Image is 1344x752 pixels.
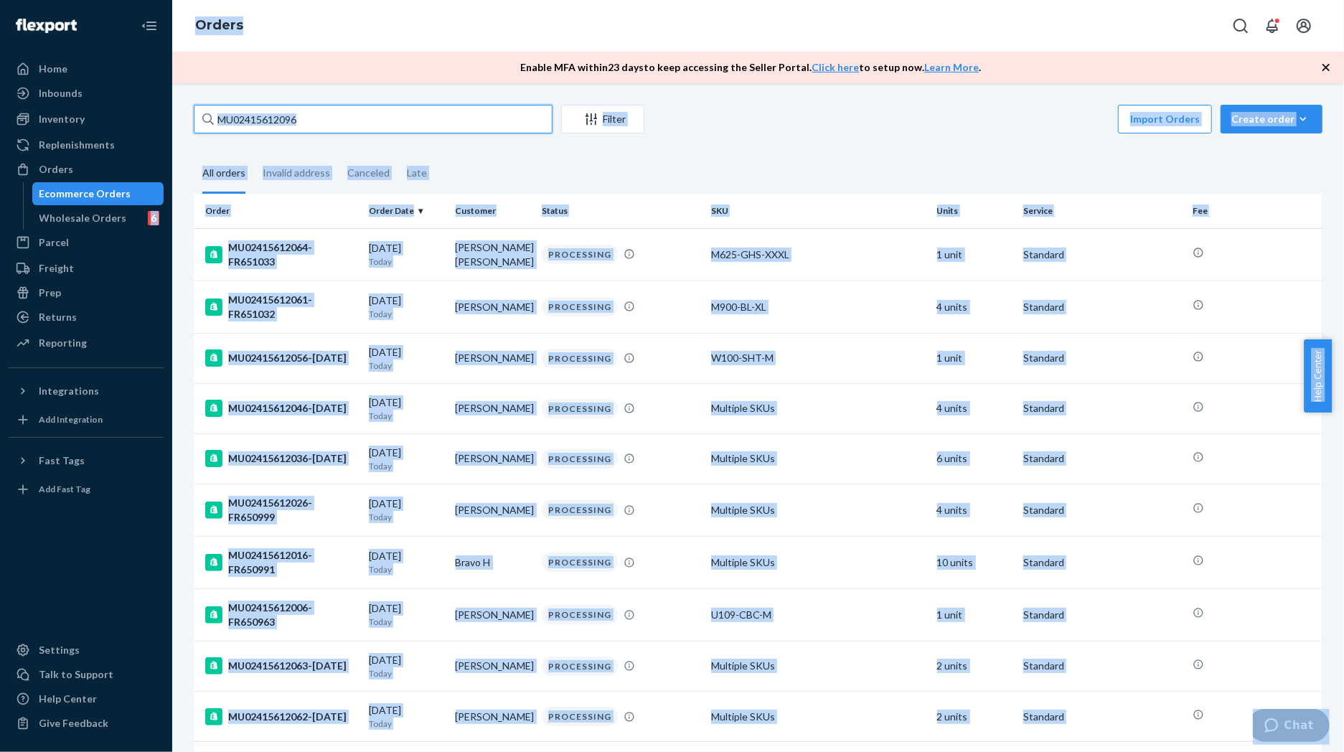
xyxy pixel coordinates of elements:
[195,17,243,33] a: Orders
[542,605,618,624] div: PROCESSING
[705,433,931,484] td: Multiple SKUs
[1253,709,1330,745] iframe: Opens a widget where you can chat to one of our agents
[812,61,860,73] a: Click here
[369,616,444,628] p: Today
[39,62,67,76] div: Home
[931,228,1018,281] td: 1 unit
[931,281,1018,333] td: 4 units
[369,293,444,320] div: [DATE]
[931,194,1018,228] th: Units
[705,383,931,433] td: Multiple SKUs
[184,5,255,47] ol: breadcrumbs
[450,228,537,281] td: [PERSON_NAME] [PERSON_NAME]
[1118,105,1212,133] button: Import Orders
[39,162,73,177] div: Orders
[1221,105,1322,133] button: Create order
[194,105,553,133] input: Search orders
[39,692,97,706] div: Help Center
[450,281,537,333] td: [PERSON_NAME]
[1187,194,1322,228] th: Fee
[542,245,618,264] div: PROCESSING
[9,108,164,131] a: Inventory
[562,112,644,126] div: Filter
[1023,401,1181,415] p: Standard
[369,497,444,523] div: [DATE]
[931,588,1018,641] td: 1 unit
[369,410,444,422] p: Today
[1023,608,1181,622] p: Standard
[705,641,931,691] td: Multiple SKUs
[39,483,90,495] div: Add Fast Tag
[363,194,450,228] th: Order Date
[9,332,164,354] a: Reporting
[705,484,931,536] td: Multiple SKUs
[521,60,982,75] p: Enable MFA within 23 days to keep accessing the Seller Portal. to setup now. .
[9,158,164,181] a: Orders
[39,261,74,276] div: Freight
[369,601,444,628] div: [DATE]
[542,500,618,520] div: PROCESSING
[39,187,131,201] div: Ecommerce Orders
[369,345,444,372] div: [DATE]
[263,154,330,192] div: Invalid address
[205,657,357,675] div: MU02415612063-[DATE]
[369,255,444,268] p: Today
[450,333,537,383] td: [PERSON_NAME]
[205,450,357,467] div: MU02415612036-[DATE]
[205,601,357,629] div: MU02415612006-FR650963
[705,536,931,588] td: Multiple SKUs
[561,105,644,133] button: Filter
[202,154,245,194] div: All orders
[931,692,1018,742] td: 2 units
[39,413,103,426] div: Add Integration
[1023,710,1181,724] p: Standard
[347,154,390,192] div: Canceled
[148,211,159,225] div: 6
[931,484,1018,536] td: 4 units
[369,549,444,575] div: [DATE]
[9,478,164,501] a: Add Fast Tag
[542,297,618,316] div: PROCESSING
[205,400,357,417] div: MU02415612046-[DATE]
[9,712,164,735] button: Give Feedback
[369,718,444,730] p: Today
[369,511,444,523] p: Today
[39,716,108,730] div: Give Feedback
[450,383,537,433] td: [PERSON_NAME]
[9,231,164,254] a: Parcel
[1258,11,1287,40] button: Open notifications
[711,248,926,262] div: M625-GHS-XXXL
[1023,300,1181,314] p: Standard
[542,553,618,572] div: PROCESSING
[39,384,99,398] div: Integrations
[39,86,83,100] div: Inbounds
[450,484,537,536] td: [PERSON_NAME]
[39,286,61,300] div: Prep
[1018,194,1187,228] th: Service
[931,433,1018,484] td: 6 units
[1304,339,1332,413] button: Help Center
[542,349,618,368] div: PROCESSING
[9,257,164,280] a: Freight
[450,588,537,641] td: [PERSON_NAME]
[32,182,164,205] a: Ecommerce Orders
[369,395,444,422] div: [DATE]
[1023,503,1181,517] p: Standard
[39,235,69,250] div: Parcel
[39,138,115,152] div: Replenishments
[450,641,537,691] td: [PERSON_NAME]
[39,336,87,350] div: Reporting
[705,692,931,742] td: Multiple SKUs
[456,205,531,217] div: Customer
[9,133,164,156] a: Replenishments
[1226,11,1255,40] button: Open Search Box
[1023,248,1181,262] p: Standard
[711,300,926,314] div: M900-BL-XL
[542,657,618,676] div: PROCESSING
[194,194,363,228] th: Order
[369,653,444,680] div: [DATE]
[1023,659,1181,673] p: Standard
[369,241,444,268] div: [DATE]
